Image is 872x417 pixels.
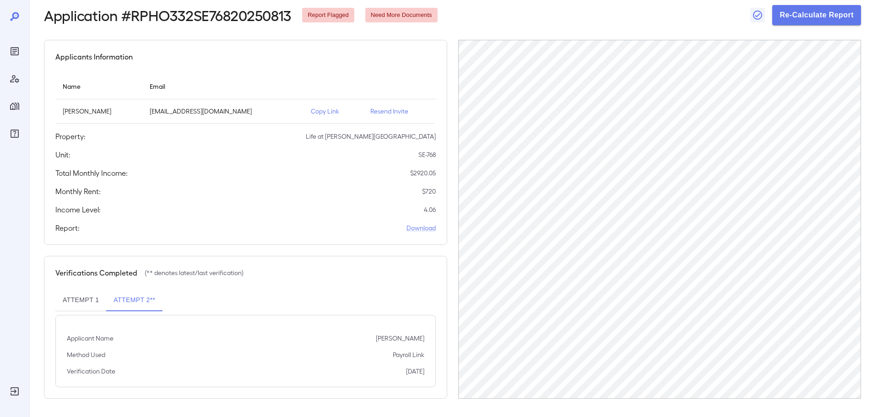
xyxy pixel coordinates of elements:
[55,73,142,99] th: Name
[750,8,765,22] button: Close Report
[7,126,22,141] div: FAQ
[7,384,22,399] div: Log Out
[55,73,436,124] table: simple table
[7,44,22,59] div: Reports
[63,107,135,116] p: [PERSON_NAME]
[55,289,106,311] button: Attempt 1
[306,132,436,141] p: Life at [PERSON_NAME][GEOGRAPHIC_DATA]
[150,107,296,116] p: [EMAIL_ADDRESS][DOMAIN_NAME]
[376,334,424,343] p: [PERSON_NAME]
[424,205,436,214] p: 4.06
[772,5,861,25] button: Re-Calculate Report
[142,73,303,99] th: Email
[7,71,22,86] div: Manage Users
[55,149,70,160] h5: Unit:
[393,350,424,359] p: Payroll Link
[311,107,356,116] p: Copy Link
[55,204,101,215] h5: Income Level:
[106,289,162,311] button: Attempt 2**
[406,367,424,376] p: [DATE]
[370,107,428,116] p: Resend Invite
[422,187,436,196] p: $ 720
[44,7,291,23] h2: Application # RPHO332SE76820250813
[7,99,22,114] div: Manage Properties
[55,222,80,233] h5: Report:
[410,168,436,178] p: $ 2920.05
[365,11,438,20] span: Need More Documents
[55,186,101,197] h5: Monthly Rent:
[55,267,137,278] h5: Verifications Completed
[67,367,115,376] p: Verification Date
[67,334,114,343] p: Applicant Name
[302,11,354,20] span: Report Flagged
[418,150,436,159] p: SE-768
[55,168,128,179] h5: Total Monthly Income:
[145,268,244,277] p: (** denotes latest/last verification)
[406,223,436,233] a: Download
[55,131,86,142] h5: Property:
[67,350,105,359] p: Method Used
[55,51,133,62] h5: Applicants Information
